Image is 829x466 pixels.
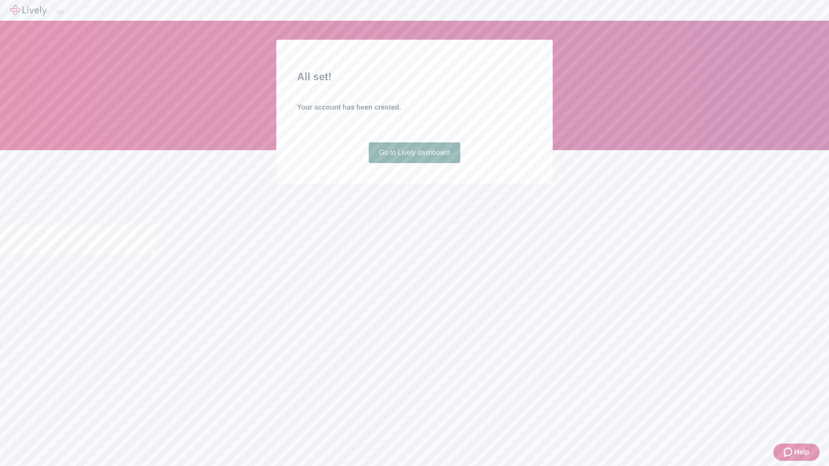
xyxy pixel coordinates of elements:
[369,142,461,163] a: Go to Lively dashboard
[10,5,47,16] img: Lively
[794,447,809,457] span: Help
[57,11,64,13] button: Log out
[297,102,532,113] h4: Your account has been created.
[297,69,532,85] h2: All set!
[773,444,820,461] button: Zendesk support iconHelp
[784,447,794,457] svg: Zendesk support icon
